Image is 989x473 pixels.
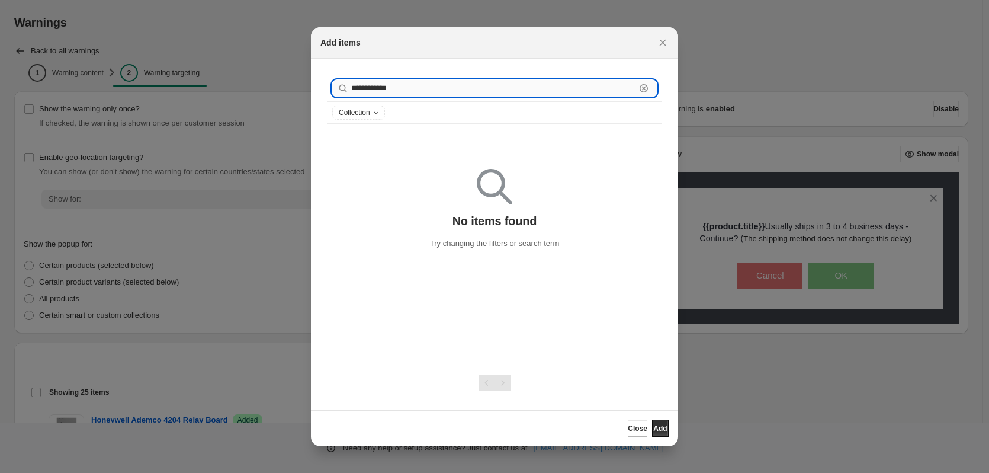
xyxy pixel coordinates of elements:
button: Close [628,420,647,437]
nav: Pagination [479,375,511,391]
p: No items found [452,214,537,228]
span: Collection [339,108,370,117]
button: Close [654,34,671,51]
button: Clear [638,82,650,94]
span: Add [653,424,667,433]
img: Empty search results [477,169,512,204]
h2: Add items [320,37,361,49]
button: Add [652,420,669,437]
p: Try changing the filters or search term [430,238,559,250]
button: Collection [333,106,384,119]
span: Close [628,424,647,433]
